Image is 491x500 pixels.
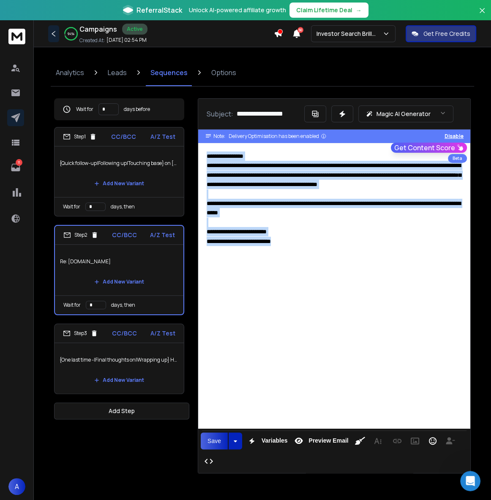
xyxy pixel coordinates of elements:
[54,225,184,315] li: Step2CC/BCCA/Z TestRe: [DOMAIN_NAME]Add New VariantWait fordays, then
[106,37,147,43] p: [DATE] 02:54 PM
[19,41,38,48] b: From:
[79,24,117,34] h1: Campaigns
[14,120,84,135] a: <[EMAIL_ADDRESS][DOMAIN_NAME]>
[122,24,147,35] div: Active
[40,276,47,283] button: Gif picker
[8,478,25,495] button: A
[63,203,80,210] p: Wait for
[358,105,453,122] button: Magic AI Generator
[19,103,38,110] b: From:
[445,133,464,140] button: Disable
[41,11,105,19] p: The team can also help
[87,372,151,389] button: Add New Variant
[229,133,327,140] div: Delivery Optimisation has been enabled
[297,27,303,33] span: 50
[19,211,38,218] b: From:
[60,348,179,372] p: {One last time -|Final thoughts on|Wrapping up} HealthTrip
[16,159,22,166] p: 11
[370,432,386,449] button: More Text
[14,211,132,227] div: 5. [PERSON_NAME]
[391,143,467,153] button: Get Content Score
[14,190,113,205] a: [EMAIL_ADDRESS][DOMAIN_NAME]
[14,136,132,153] div: < >
[291,432,350,449] button: Preview Email
[389,432,405,449] button: Insert Link (Ctrl+K)
[406,25,476,42] button: Get Free Credits
[14,82,132,99] div: < >
[211,68,236,78] p: Options
[145,59,193,86] a: Sequences
[7,259,162,273] textarea: Message…
[14,83,113,98] a: [EMAIL_ADDRESS][DOMAIN_NAME]
[14,41,132,57] div: 2. [PERSON_NAME]
[111,302,135,308] p: days, then
[54,127,184,216] li: Step1CC/BCCA/Z Test{Quick follow-up|Following up|Touching base} on [DOMAIN_NAME]Add New VariantWa...
[14,112,127,119] a: <[EMAIL_ADDRESS][DOMAIN_NAME]>
[189,6,286,14] p: Unlock AI-powered affiliate growth
[76,106,93,113] p: Wait for
[14,244,132,260] div: < >
[201,432,228,449] button: Save
[79,37,105,44] p: Created At:
[14,103,132,119] div: 3. [PERSON_NAME]
[14,83,54,89] b: message-id:
[14,137,113,152] a: [EMAIL_ADDRESS][DOMAIN_NAME]
[14,120,23,127] b: To:
[448,154,467,163] div: Beta
[150,231,175,239] p: A/Z Test
[307,437,350,444] span: Preview Email
[19,157,38,164] b: From:
[87,273,151,290] button: Add New Variant
[14,219,127,226] a: <[EMAIL_ADDRESS][DOMAIN_NAME]>
[54,324,184,394] li: Step3CC/BCCA/Z Test{One last time -|Final thoughts on|Wrapping up} HealthTripAdd New Variant
[244,432,289,449] button: Variables
[108,68,127,78] p: Leads
[423,30,470,38] p: Get Free Credits
[27,276,33,283] button: Emoji picker
[477,5,488,25] button: Close banner
[14,165,127,172] a: <[EMAIL_ADDRESS][DOMAIN_NAME]>
[63,133,97,141] div: Step 1
[51,59,89,86] a: Analytics
[56,68,84,78] p: Analytics
[150,132,175,141] p: A/Z Test
[14,190,132,206] div: < >
[7,159,24,176] a: 11
[63,302,81,308] p: Wait for
[124,106,150,113] p: days before
[460,471,480,491] iframe: Intercom live chat
[111,132,136,141] p: CC/BCC
[352,432,368,449] button: Clean HTML
[103,59,132,86] a: Leads
[14,244,54,251] b: message-id:
[206,59,241,86] a: Options
[289,3,368,18] button: Claim Lifetime Deal→
[376,110,431,118] p: Magic AI Generator
[356,6,362,14] span: →
[87,175,151,192] button: Add New Variant
[14,21,54,27] b: message-id:
[442,432,458,449] button: Insert Unsubscribe Link
[63,231,98,239] div: Step 2
[14,50,127,57] a: <[EMAIL_ADDRESS][DOMAIN_NAME]>
[60,250,178,273] p: Re: [DOMAIN_NAME]
[316,30,382,38] p: Investor Search Brillwood
[112,231,137,239] p: CC/BCC
[260,437,289,444] span: Variables
[14,21,113,36] a: [EMAIL_ADDRESS][DOMAIN_NAME]
[14,228,23,235] b: To:
[63,330,98,337] div: Step 3
[14,58,23,65] b: To:
[14,58,117,81] a: <[PERSON_NAME][EMAIL_ADDRESS][PERSON_NAME][DOMAIN_NAME]>
[132,3,148,19] button: Home
[145,273,158,286] button: Send a message…
[14,20,132,37] div: < >
[207,109,233,119] p: Subject:
[14,137,54,143] b: message-id:
[14,228,122,243] a: <[PERSON_NAME][EMAIL_ADDRESS][DOMAIN_NAME]>
[213,133,225,140] span: Note:
[425,432,441,449] button: Emoticons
